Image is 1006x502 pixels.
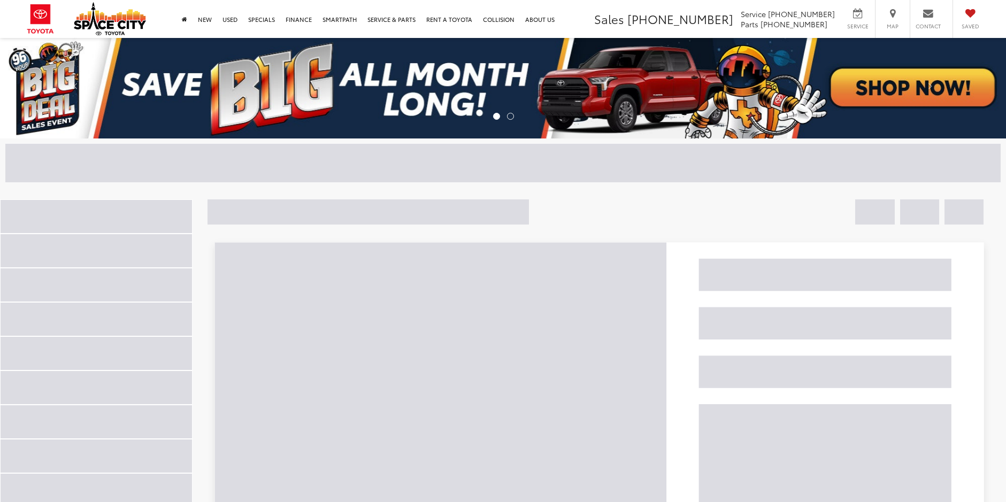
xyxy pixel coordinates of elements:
span: [PHONE_NUMBER] [761,19,827,29]
span: Service [741,9,766,19]
span: Saved [958,22,982,30]
span: Sales [594,10,624,27]
span: Map [881,22,904,30]
span: [PHONE_NUMBER] [768,9,835,19]
span: Contact [916,22,941,30]
img: Space City Toyota [74,2,146,35]
span: Parts [741,19,758,29]
span: Service [846,22,870,30]
span: [PHONE_NUMBER] [627,10,733,27]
